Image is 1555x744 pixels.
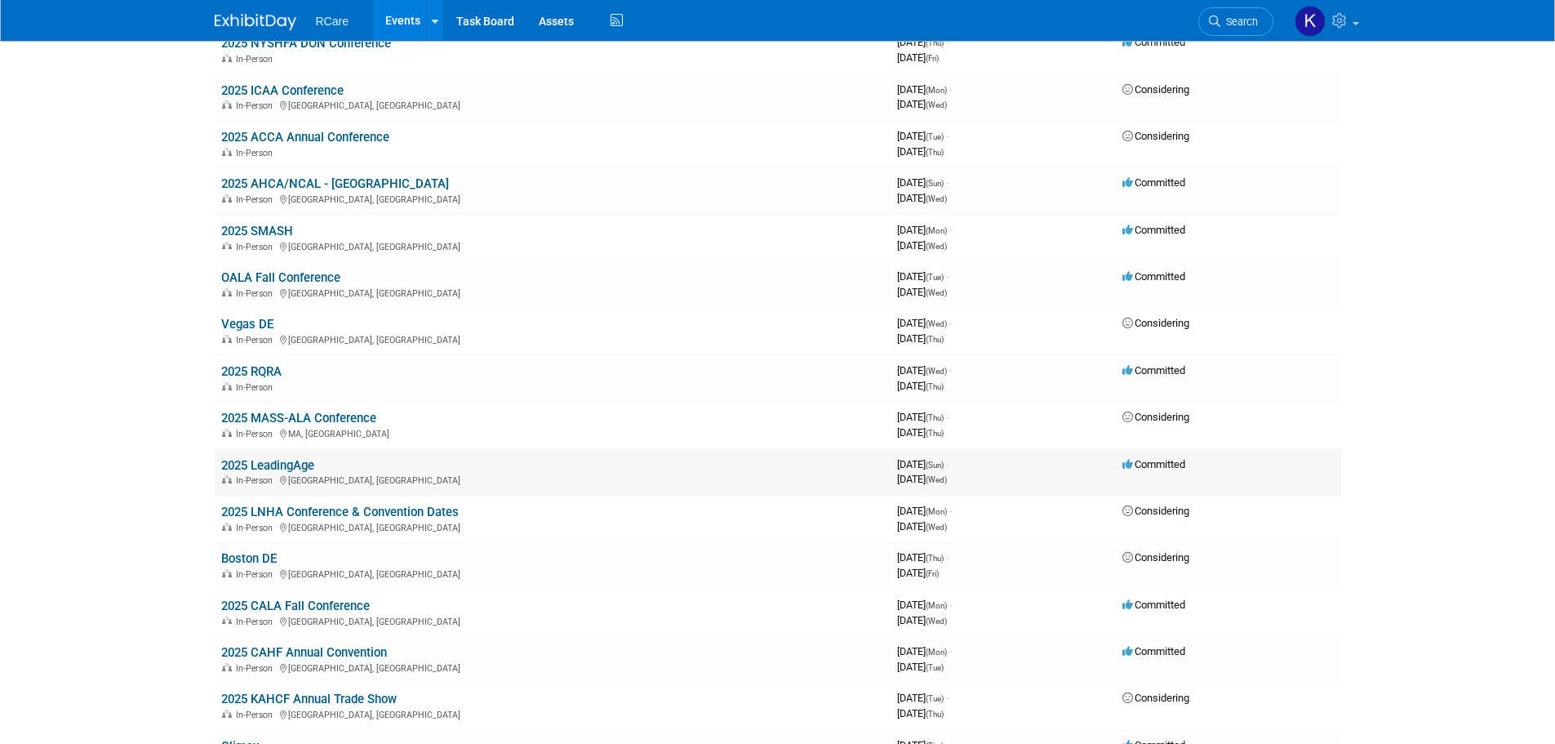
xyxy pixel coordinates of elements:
a: 2025 RQRA [221,364,282,379]
span: [DATE] [897,707,944,719]
div: MA, [GEOGRAPHIC_DATA] [221,426,884,439]
div: [GEOGRAPHIC_DATA], [GEOGRAPHIC_DATA] [221,473,884,486]
a: 2025 LNHA Conference & Convention Dates [221,505,459,519]
span: (Mon) [926,86,947,95]
span: (Wed) [926,523,947,532]
img: In-Person Event [222,569,232,577]
a: 2025 CALA Fall Conference [221,599,370,613]
span: - [946,36,949,48]
img: In-Person Event [222,242,232,250]
span: - [946,130,949,142]
span: (Tue) [926,132,944,141]
span: In-Person [236,100,278,111]
span: - [946,411,949,423]
div: [GEOGRAPHIC_DATA], [GEOGRAPHIC_DATA] [221,707,884,720]
a: 2025 MASS-ALA Conference [221,411,376,425]
span: (Wed) [926,242,947,251]
span: [DATE] [897,599,952,611]
span: (Thu) [926,710,944,719]
span: [DATE] [897,458,949,470]
span: In-Person [236,148,278,158]
span: In-Person [236,242,278,252]
span: (Thu) [926,382,944,391]
span: [DATE] [897,505,952,517]
img: ExhibitDay [215,14,296,30]
span: In-Person [236,710,278,720]
div: [GEOGRAPHIC_DATA], [GEOGRAPHIC_DATA] [221,192,884,205]
span: [DATE] [897,520,947,532]
span: Committed [1122,176,1185,189]
img: In-Person Event [222,710,232,718]
span: [DATE] [897,317,952,329]
span: [DATE] [897,224,952,236]
a: Boston DE [221,551,277,566]
span: [DATE] [897,473,947,485]
span: [DATE] [897,98,947,110]
span: In-Person [236,617,278,627]
span: (Thu) [926,413,944,422]
a: 2025 KAHCF Annual Trade Show [221,692,397,706]
span: In-Person [236,523,278,533]
span: [DATE] [897,645,952,657]
span: In-Person [236,569,278,580]
img: In-Person Event [222,148,232,156]
span: - [949,364,952,376]
a: 2025 ICAA Conference [221,83,344,98]
span: [DATE] [897,332,944,345]
span: Committed [1122,599,1185,611]
a: OALA Fall Conference [221,270,340,285]
span: [DATE] [897,380,944,392]
img: In-Person Event [222,100,232,109]
span: Committed [1122,458,1185,470]
div: [GEOGRAPHIC_DATA], [GEOGRAPHIC_DATA] [221,332,884,345]
span: (Wed) [926,475,947,484]
span: - [946,692,949,704]
a: Search [1198,7,1273,36]
span: In-Person [236,475,278,486]
span: - [949,224,952,236]
span: - [949,83,952,96]
a: 2025 LeadingAge [221,458,314,473]
span: - [946,458,949,470]
span: [DATE] [897,83,952,96]
span: [DATE] [897,270,949,283]
span: Considering [1122,692,1189,704]
img: In-Person Event [222,617,232,625]
span: (Thu) [926,429,944,438]
span: (Wed) [926,367,947,376]
span: RCare [316,15,349,28]
span: (Mon) [926,648,947,657]
div: [GEOGRAPHIC_DATA], [GEOGRAPHIC_DATA] [221,520,884,533]
span: [DATE] [897,176,949,189]
a: 2025 NYSHFA DON Conference [221,36,391,51]
span: [DATE] [897,192,947,204]
span: (Sun) [926,179,944,188]
div: [GEOGRAPHIC_DATA], [GEOGRAPHIC_DATA] [221,661,884,674]
span: [DATE] [897,145,944,158]
span: (Sun) [926,461,944,470]
span: In-Person [236,429,278,439]
span: (Wed) [926,100,947,109]
span: [DATE] [897,661,944,673]
span: (Wed) [926,617,947,626]
span: - [949,317,952,329]
img: In-Person Event [222,194,232,203]
div: [GEOGRAPHIC_DATA], [GEOGRAPHIC_DATA] [221,286,884,299]
span: In-Person [236,54,278,65]
span: (Thu) [926,148,944,157]
span: Search [1220,16,1258,28]
span: [DATE] [897,692,949,704]
span: [DATE] [897,286,947,298]
span: [DATE] [897,411,949,423]
span: (Tue) [926,273,944,282]
span: Committed [1122,364,1185,376]
img: In-Person Event [222,523,232,531]
img: In-Person Event [222,429,232,437]
span: In-Person [236,382,278,393]
span: (Thu) [926,38,944,47]
span: (Fri) [926,54,939,63]
span: Considering [1122,551,1189,564]
a: 2025 CAHF Annual Convention [221,645,387,660]
span: (Tue) [926,663,944,672]
span: Committed [1122,36,1185,48]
